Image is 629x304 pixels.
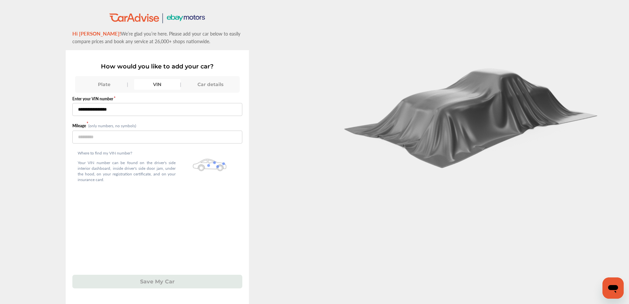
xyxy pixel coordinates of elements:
p: How would you like to add your car? [72,63,242,70]
p: Your VIN number can be found on the driver's side interior dashboard, inside driver's side door j... [78,160,176,182]
div: Car details [187,79,234,90]
div: VIN [134,79,181,90]
span: Hi [PERSON_NAME]! [72,30,121,37]
label: Mileage [72,123,88,129]
div: Plate [81,79,127,90]
label: Enter your VIN number [72,96,242,102]
iframe: Button to launch messaging window [602,277,624,299]
p: Where to find my VIN number? [78,150,176,156]
small: (only numbers, no symbols) [88,123,136,129]
img: carCoverBlack.2823a3dccd746e18b3f8.png [339,61,604,168]
img: olbwX0zPblBWoAAAAASUVORK5CYII= [193,159,226,171]
span: We’re glad you’re here. Please add your car below to easily compare prices and book any service a... [72,30,240,45]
